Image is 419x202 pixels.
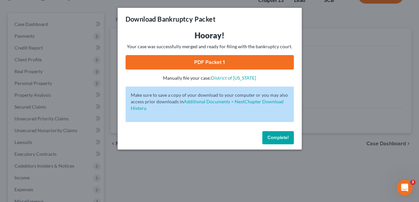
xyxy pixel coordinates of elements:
button: Complete! [262,131,294,144]
iframe: Intercom live chat [397,180,412,195]
a: PDF Packet 1 [126,55,294,70]
a: Additional Documents > NextChapter Download History. [131,99,284,111]
p: Make sure to save a copy of your download to your computer or you may also access prior downloads in [131,92,289,111]
h3: Download Bankruptcy Packet [126,14,216,24]
p: Your case was successfully merged and ready for filing with the bankruptcy court. [126,43,294,50]
h3: Hooray! [126,30,294,41]
span: Complete! [268,135,289,140]
p: Manually file your case: [126,75,294,81]
span: 3 [410,180,415,185]
a: District of [US_STATE] [211,75,256,81]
